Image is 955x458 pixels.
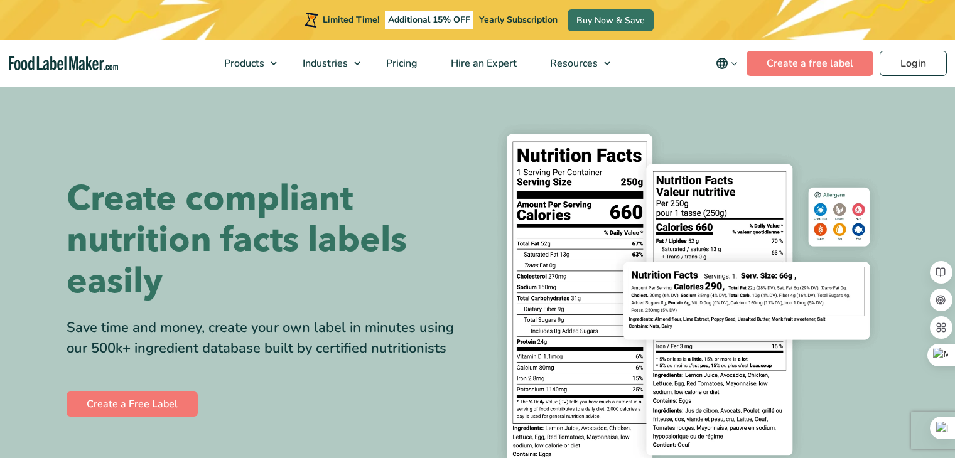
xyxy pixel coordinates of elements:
a: Industries [286,40,367,87]
a: Resources [534,40,617,87]
a: Pricing [370,40,431,87]
span: Products [220,56,266,70]
span: Industries [299,56,349,70]
a: Products [208,40,283,87]
span: Yearly Subscription [479,14,558,26]
div: Save time and money, create your own label in minutes using our 500k+ ingredient database built b... [67,317,468,359]
span: Pricing [382,56,419,70]
span: Additional 15% OFF [385,11,473,29]
span: Hire an Expert [447,56,518,70]
a: Buy Now & Save [568,9,654,31]
a: Login [880,51,947,76]
span: Limited Time! [323,14,379,26]
a: Create a Free Label [67,391,198,417]
a: Hire an Expert [434,40,531,87]
span: Resources [546,56,599,70]
a: Create a free label [747,51,873,76]
h1: Create compliant nutrition facts labels easily [67,178,468,302]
